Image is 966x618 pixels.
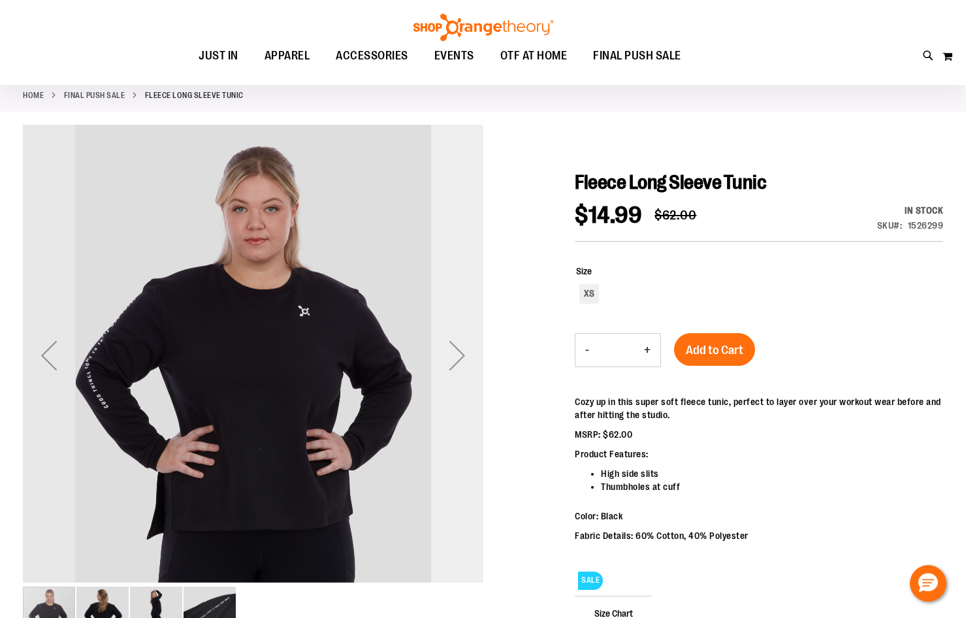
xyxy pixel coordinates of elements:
span: Size [576,266,592,276]
div: Previous [23,125,75,585]
span: Add to Cart [686,343,743,357]
p: Cozy up in this super soft fleece tunic, perfect to layer over your workout wear before and after... [575,395,943,421]
p: Color: Black [575,510,943,523]
span: JUST IN [199,41,238,71]
div: In stock [877,204,944,217]
a: JUST IN [185,41,251,71]
div: XS [579,284,599,304]
p: MSRP: $62.00 [575,428,943,441]
a: FINAL PUSH SALE [580,41,694,71]
div: Availability [877,204,944,217]
a: ACCESSORIES [323,41,421,71]
button: Decrease product quantity [575,334,599,366]
span: APPAREL [265,41,310,71]
li: High side slits [601,467,943,480]
span: FINAL PUSH SALE [593,41,681,71]
span: $14.99 [575,202,641,229]
a: Home [23,89,44,101]
img: Shop Orangetheory [411,14,555,41]
p: Product Features: [575,447,943,461]
a: EVENTS [421,41,487,71]
div: 1526299 [908,219,944,232]
div: Next [431,125,483,585]
strong: Fleece Long Sleeve Tunic [145,89,244,101]
li: Thumbholes at cuff [601,480,943,493]
a: OTF AT HOME [487,41,581,71]
span: OTF AT HOME [500,41,568,71]
div: Product image for Fleece Long Sleeve Tunic [23,125,483,585]
a: APPAREL [251,41,323,71]
button: Hello, have a question? Let’s chat. [910,565,946,602]
a: FINAL PUSH SALE [64,89,125,101]
input: Product quantity [599,334,634,366]
button: Add to Cart [674,333,755,366]
span: ACCESSORIES [336,41,408,71]
span: Fleece Long Sleeve Tunic [575,171,766,193]
button: Increase product quantity [634,334,660,366]
span: SALE [578,572,603,589]
span: $62.00 [654,208,696,223]
strong: SKU [877,220,903,231]
span: EVENTS [434,41,474,71]
img: Product image for Fleece Long Sleeve Tunic [23,123,483,583]
p: Fabric Details: 60% Cotton, 40% Polyester [575,529,943,542]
